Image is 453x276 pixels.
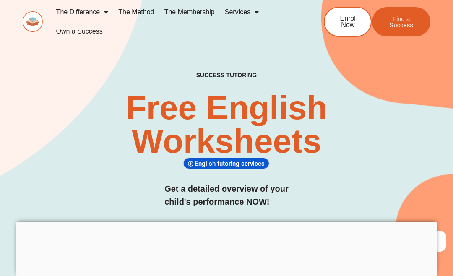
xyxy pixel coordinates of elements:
a: The Membership [159,3,220,22]
div: English tutoring services [183,158,269,169]
iframe: Advertisement [16,222,437,274]
span: Find a Success [385,16,418,28]
a: Own a Success [51,22,108,41]
span: English tutoring services [195,160,267,167]
a: Services [220,3,264,22]
h4: SUCCESS TUTORING​ [166,72,287,79]
a: Find a Success [372,7,430,36]
h2: Free English Worksheets​ [92,91,361,158]
a: The Difference [51,3,114,22]
span: Enrol Now [337,15,358,29]
h3: Get a detailed overview of your child's performance NOW! [164,182,289,208]
a: The Method [113,3,159,22]
a: Enrol Now [324,7,372,37]
nav: Menu [51,3,301,41]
